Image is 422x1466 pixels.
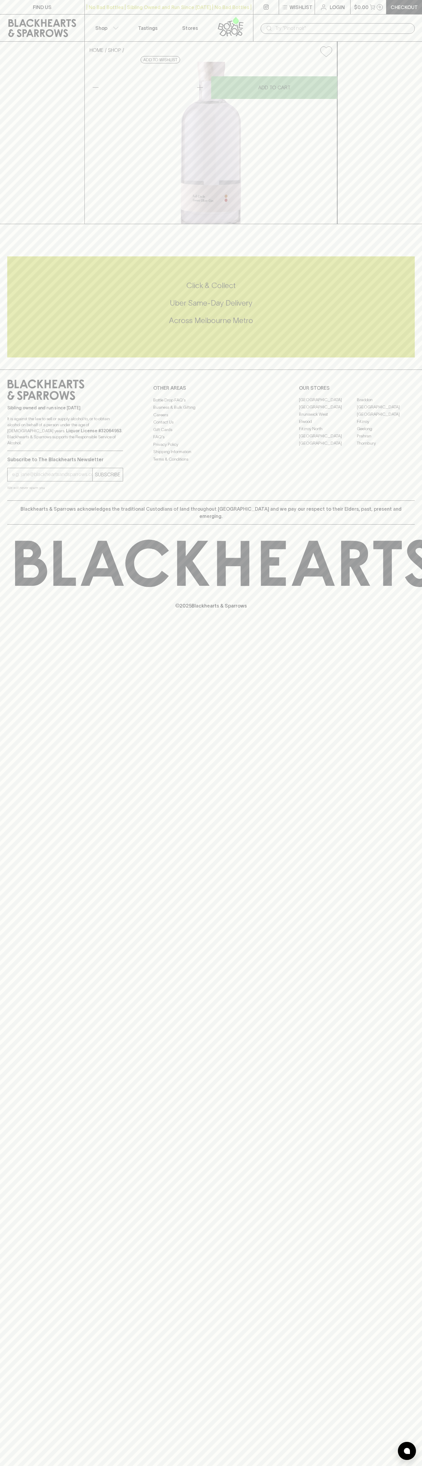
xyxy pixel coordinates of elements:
a: [GEOGRAPHIC_DATA] [299,440,357,447]
p: Blackhearts & Sparrows acknowledges the traditional Custodians of land throughout [GEOGRAPHIC_DAT... [12,505,410,520]
button: Add to wishlist [141,56,180,63]
a: Prahran [357,433,415,440]
a: Thornbury [357,440,415,447]
strong: Liquor License #32064953 [66,428,122,433]
p: FIND US [33,4,52,11]
a: Terms & Conditions [153,455,269,463]
a: FAQ's [153,433,269,441]
img: 26072.png [85,62,337,224]
p: SUBSCRIBE [95,471,120,478]
a: Tastings [127,14,169,41]
a: Fitzroy North [299,425,357,433]
h5: Uber Same-Day Delivery [7,298,415,308]
button: Shop [85,14,127,41]
p: $0.00 [354,4,369,11]
button: ADD TO CART [211,76,337,99]
p: Tastings [138,24,157,32]
a: [GEOGRAPHIC_DATA] [299,404,357,411]
a: Elwood [299,418,357,425]
p: Subscribe to The Blackhearts Newsletter [7,456,123,463]
p: Sibling owned and run since [DATE] [7,405,123,411]
a: Shipping Information [153,448,269,455]
p: ADD TO CART [258,84,290,91]
a: Privacy Policy [153,441,269,448]
a: Brunswick West [299,411,357,418]
a: SHOP [108,47,121,53]
p: OTHER AREAS [153,384,269,392]
p: 0 [379,5,381,9]
a: [GEOGRAPHIC_DATA] [357,411,415,418]
input: e.g. jane@blackheartsandsparrows.com.au [12,470,92,479]
p: OUR STORES [299,384,415,392]
h5: Click & Collect [7,281,415,290]
h5: Across Melbourne Metro [7,316,415,325]
a: Careers [153,411,269,418]
p: It is against the law to sell or supply alcohol to, or to obtain alcohol on behalf of a person un... [7,416,123,446]
p: Login [330,4,345,11]
a: Gift Cards [153,426,269,433]
p: We will never spam you [7,485,123,491]
p: Checkout [391,4,418,11]
input: Try "Pinot noir" [275,24,410,33]
a: HOME [90,47,103,53]
button: Add to wishlist [318,44,335,59]
a: Business & Bulk Gifting [153,404,269,411]
a: [GEOGRAPHIC_DATA] [299,396,357,404]
a: Stores [169,14,211,41]
a: [GEOGRAPHIC_DATA] [299,433,357,440]
p: Wishlist [290,4,313,11]
a: Fitzroy [357,418,415,425]
a: [GEOGRAPHIC_DATA] [357,404,415,411]
div: Call to action block [7,256,415,357]
p: Shop [95,24,107,32]
img: bubble-icon [404,1448,410,1454]
a: Geelong [357,425,415,433]
button: SUBSCRIBE [93,468,123,481]
a: Contact Us [153,419,269,426]
a: Braddon [357,396,415,404]
p: Stores [182,24,198,32]
a: Bottle Drop FAQ's [153,396,269,404]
